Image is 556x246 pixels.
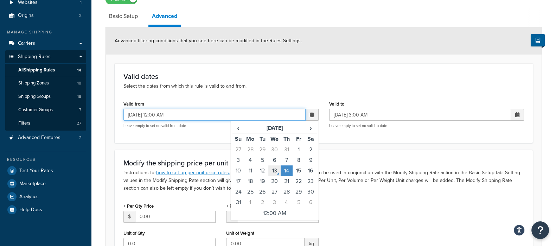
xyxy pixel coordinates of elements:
td: 9 [305,155,317,165]
td: 4 [281,197,293,208]
a: Shipping Zones18 [5,77,86,90]
li: Shipping Zones [5,77,86,90]
td: 29 [256,144,268,155]
span: Marketplace [19,181,46,187]
span: › [305,123,316,133]
td: 26 [256,187,268,197]
a: Customer Groups7 [5,103,86,116]
span: Shipping Rules [18,54,51,60]
li: Shipping Rules [5,50,86,131]
a: how to set up per unit price rules. [156,169,230,176]
span: Shipping Groups [18,94,51,100]
td: 4 [244,155,256,165]
li: Shipping Groups [5,90,86,103]
td: 16 [305,165,317,176]
span: 18 [77,80,81,86]
a: Test Your Rates [5,164,86,177]
td: 12 [256,165,268,176]
p: Leave empty to set no valid from date [123,123,319,128]
td: 5 [256,155,268,165]
td: 15 [293,165,305,176]
span: Carriers [18,40,35,46]
a: Analytics [5,190,86,203]
span: Help Docs [19,207,42,213]
span: 2 [79,135,82,141]
td: 22 [293,176,305,187]
span: Customer Groups [18,107,53,113]
span: Advanced Features [18,135,60,141]
th: Mo [244,134,256,145]
span: All Shipping Rules [18,67,55,73]
td: 18 [244,176,256,187]
li: Advanced Features [5,131,86,144]
th: We [268,134,280,145]
td: 1 [293,144,305,155]
td: 3 [268,197,280,208]
span: Test Your Rates [19,168,53,174]
p: Instructions for These per unit shipping price settings can be used in conjunction with the Modif... [123,169,524,192]
td: 2 [256,197,268,208]
label: Valid from [123,101,144,107]
a: Carriers [5,37,86,50]
a: Shipping Rules [5,50,86,63]
span: ‹ [233,123,244,133]
span: Origins [18,13,34,19]
td: 30 [268,144,280,155]
span: Filters [18,120,30,126]
li: Marketplace [5,177,86,190]
td: 27 [232,144,244,155]
td: 19 [256,176,268,187]
label: + Per Qty Price [123,203,154,209]
td: 28 [244,144,256,155]
span: 27 [77,120,81,126]
span: 7 [79,107,81,113]
td: 6 [305,197,317,208]
a: Filters27 [5,117,86,130]
h3: Valid dates [123,72,524,80]
td: 23 [305,176,317,187]
a: Advanced [148,8,181,27]
h3: Modify the shipping price per unit [123,159,524,167]
td: 6 [268,155,280,165]
td: 21 [281,176,293,187]
span: 18 [77,94,81,100]
td: 20 [268,176,280,187]
th: Th [281,134,293,145]
td: 11 [244,165,256,176]
li: Customer Groups [5,103,86,116]
a: Origins2 [5,9,86,22]
th: Fr [293,134,305,145]
button: Open Resource Center [531,221,549,239]
a: Basic Setup [106,8,141,25]
a: AllShipping Rules14 [5,64,86,77]
a: Shipping Groups18 [5,90,86,103]
td: 14 [281,165,293,176]
a: Help Docs [5,203,86,216]
td: 2 [305,144,317,155]
label: Unit of Qty [123,231,145,236]
td: 17 [232,176,244,187]
td: 31 [232,197,244,208]
span: 2 [79,13,82,19]
td: 29 [293,187,305,197]
th: Sa [305,134,317,145]
td: 8 [293,155,305,165]
li: Filters [5,117,86,130]
div: Resources [5,157,86,163]
td: 1 [244,197,256,208]
td: 7 [281,155,293,165]
span: Advanced filtering conditions that you see here can be modified in the Rules Settings. [115,37,302,44]
span: $ [226,211,238,223]
p: Leave empty to set no valid to date [329,123,524,128]
li: Origins [5,9,86,22]
td: 3 [232,155,244,165]
span: $ [123,211,135,223]
span: 14 [77,67,81,73]
th: [DATE] [244,123,305,134]
button: Show Help Docs [531,34,545,46]
th: Tu [256,134,268,145]
td: 31 [281,144,293,155]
